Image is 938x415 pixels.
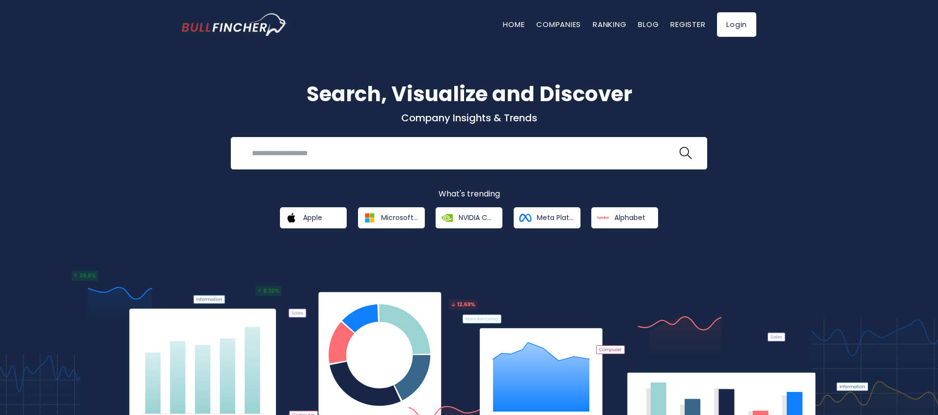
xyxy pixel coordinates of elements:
[459,213,496,222] span: NVIDIA Corporation
[537,213,574,222] span: Meta Platforms
[436,207,502,228] a: NVIDIA Corporation
[280,207,347,228] a: Apple
[614,213,645,222] span: Alphabet
[591,207,658,228] a: Alphabet
[670,19,705,29] a: Register
[303,213,322,222] span: Apple
[182,13,287,36] img: bullfincher logo
[381,213,418,222] span: Microsoft Corporation
[536,19,581,29] a: Companies
[182,111,756,124] p: Company Insights & Trends
[514,207,580,228] a: Meta Platforms
[182,13,287,36] a: Go to homepage
[593,19,626,29] a: Ranking
[182,79,756,110] h1: Search, Visualize and Discover
[182,189,756,199] p: What's trending
[503,19,524,29] a: Home
[358,207,425,228] a: Microsoft Corporation
[717,12,756,37] a: Login
[679,147,692,160] img: search icon
[638,19,659,29] a: Blog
